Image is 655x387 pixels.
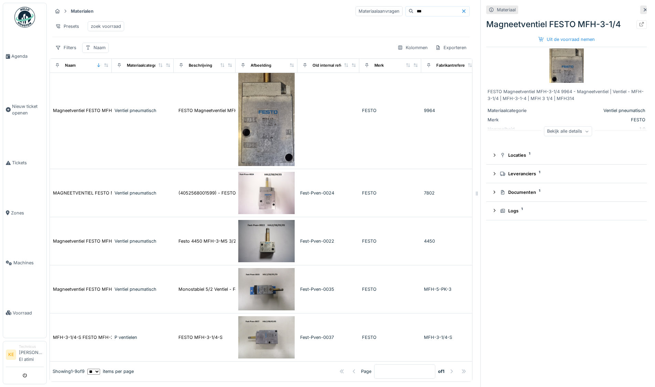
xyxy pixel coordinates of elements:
[238,220,295,262] img: Magneetventiel FESTO MFH-3-M5
[549,48,584,83] img: Magneetventiel FESTO MFH-3-1/4
[6,350,16,360] li: KE
[178,334,222,341] div: FESTO MFH-3-1/4-S
[3,188,46,238] a: Zones
[438,368,445,375] strong: of 1
[300,334,357,341] div: Fest-Pven-0037
[300,238,357,244] div: Fest-Pven-0022
[238,172,295,214] img: MAGNEETVENTIEL FESTO MFH-3-1/8
[52,21,82,31] div: Presets
[11,53,44,59] span: Agenda
[544,126,592,136] div: Bekijk alle details
[114,190,171,196] div: Ventiel pneumatisch
[52,43,79,53] div: Filters
[500,152,638,158] div: Locaties
[114,334,171,341] div: P ventielen
[394,43,431,53] div: Kolommen
[424,286,480,292] div: MFH-5-PK-3
[53,286,129,292] div: Magneetventiel FESTO MFH-5-PK-3
[356,6,403,16] div: Materiaalaanvragen
[3,81,46,138] a: Nieuw ticket openen
[87,368,134,375] div: items per page
[3,138,46,188] a: Tickets
[13,259,44,266] span: Machines
[3,31,46,81] a: Agenda
[542,107,645,114] div: Ventiel pneumatisch
[14,7,35,27] img: Badge_color-CXgf-gQk.svg
[65,63,76,68] div: Naam
[488,107,539,114] div: Materiaalcategorie
[3,238,46,288] a: Machines
[3,288,46,338] a: Voorraad
[424,238,480,244] div: 4450
[238,268,295,310] img: Magneetventiel FESTO MFH-5-PK-3
[94,44,106,51] div: Naam
[19,344,44,349] div: Technicus
[300,286,357,292] div: Fest-Pven-0035
[178,190,304,196] div: (4052568001599) - FESTO MAGNEETVENTIEL - MFH-3-...
[53,368,85,375] div: Showing 1 - 9 of 9
[114,286,171,292] div: Ventiel pneumatisch
[500,170,638,177] div: Leveranciers
[178,286,285,292] div: Monostabiel 5/2 Ventiel - Festo 5/2 Magneetvent...
[12,159,44,166] span: Tickets
[424,334,480,341] div: MFH-3-1/4-S
[489,149,644,162] summary: Locaties1
[488,88,645,101] div: FESTO Magneetventiel MFH-3-1/4 9964 - Magneetventiel | Ventiel - MFH-3-1/4 | MFH-3-1-4 | MFH 3 1/...
[497,7,516,13] div: Materiaal
[53,238,126,244] div: Magneetventiel FESTO MFH-3-M5
[500,189,638,196] div: Documenten
[178,238,295,244] div: Festo 4450 MFH-3-M5 3/2 magneetventiel - MFH-3-...
[53,190,134,196] div: MAGNEETVENTIEL FESTO MFH-3-1/8
[12,103,44,116] span: Nieuw ticket openen
[114,238,171,244] div: Ventiel pneumatisch
[489,204,644,217] summary: Logs1
[432,43,470,53] div: Exporteren
[489,167,644,180] summary: Leveranciers1
[251,63,271,68] div: Afbeelding
[189,63,212,68] div: Beschrijving
[374,63,384,68] div: Merk
[362,190,418,196] div: FESTO
[313,63,354,68] div: Old internal reference
[127,63,162,68] div: Materiaalcategorie
[542,117,645,123] div: FESTO
[424,107,480,114] div: 9964
[436,63,472,68] div: Fabrikantreferentie
[19,344,44,365] li: [PERSON_NAME] El atimi
[300,190,357,196] div: Fest-Pven-0024
[114,107,171,114] div: Ventiel pneumatisch
[11,210,44,216] span: Zones
[53,107,125,114] div: Magneetventiel FESTO MFH-3-1/4
[68,8,96,14] strong: Materialen
[362,238,418,244] div: FESTO
[238,55,295,166] img: Magneetventiel FESTO MFH-3-1/4
[488,117,539,123] div: Merk
[362,286,418,292] div: FESTO
[91,23,121,30] div: zoek voorraad
[486,18,647,31] div: Magneetventiel FESTO MFH-3-1/4
[536,35,598,44] div: Uit de voorraad nemen
[238,316,295,358] img: MFH-3-1/4-S FESTO MFH-3-1/4-S
[362,107,418,114] div: FESTO
[489,186,644,199] summary: Documenten1
[53,334,127,341] div: MFH-3-1/4-S FESTO MFH-3-1/4-S
[500,208,638,214] div: Logs
[361,368,371,375] div: Page
[6,344,44,367] a: KE Technicus[PERSON_NAME] El atimi
[13,310,44,316] span: Voorraad
[178,107,295,114] div: FESTO Magneetventiel MFH-3-1/4 9964 - Magneetve...
[424,190,480,196] div: 7802
[362,334,418,341] div: FESTO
